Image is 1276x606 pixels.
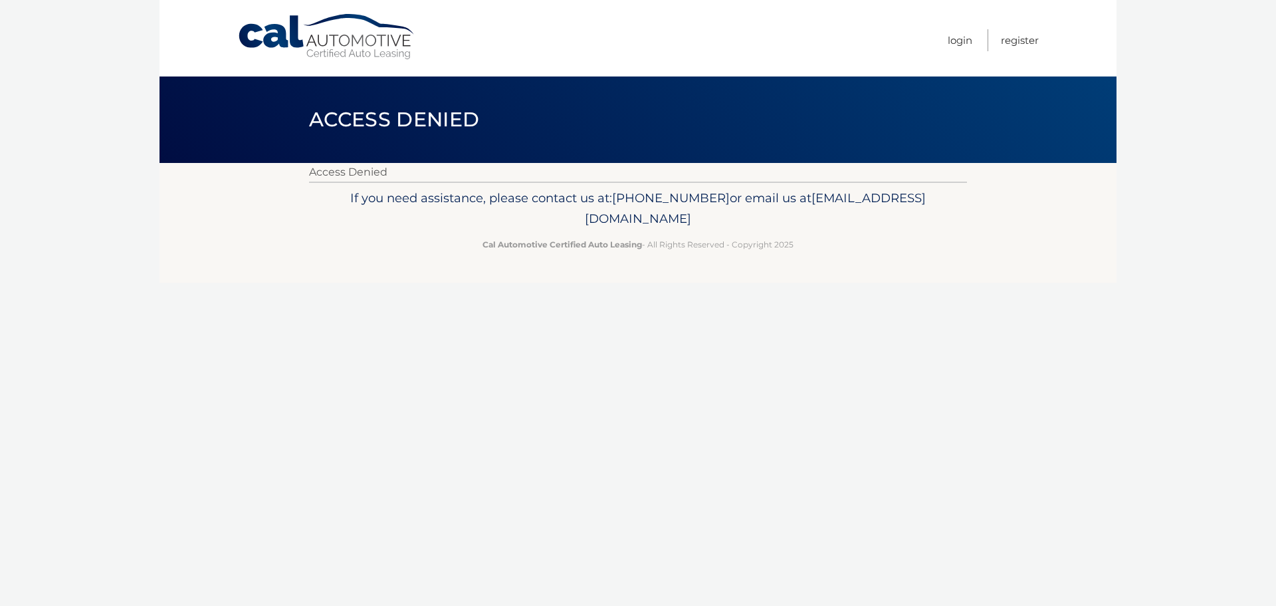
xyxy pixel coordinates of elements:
a: Register [1001,29,1039,51]
a: Login [948,29,972,51]
p: Access Denied [309,163,967,182]
p: - All Rights Reserved - Copyright 2025 [318,237,958,251]
strong: Cal Automotive Certified Auto Leasing [482,239,642,249]
span: [PHONE_NUMBER] [612,190,730,206]
p: If you need assistance, please contact us at: or email us at [318,188,958,230]
span: Access Denied [309,107,479,132]
a: Cal Automotive [237,13,417,61]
